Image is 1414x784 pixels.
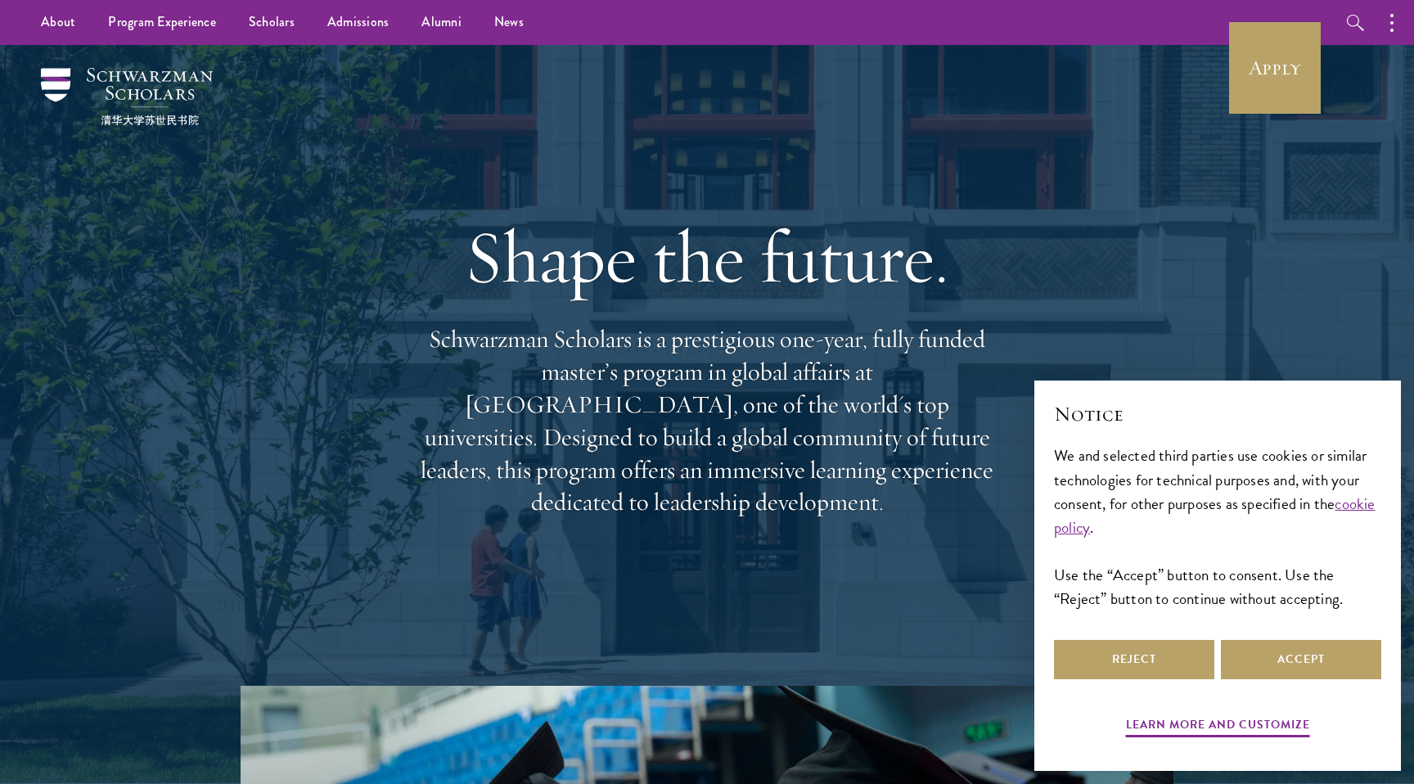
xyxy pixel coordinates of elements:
[1126,714,1310,740] button: Learn more and customize
[1054,640,1214,679] button: Reject
[1221,640,1381,679] button: Accept
[1229,22,1321,114] a: Apply
[1054,400,1381,428] h2: Notice
[412,323,1002,519] p: Schwarzman Scholars is a prestigious one-year, fully funded master’s program in global affairs at...
[412,211,1002,303] h1: Shape the future.
[1054,444,1381,610] div: We and selected third parties use cookies or similar technologies for technical purposes and, wit...
[1054,492,1376,539] a: cookie policy
[41,68,213,125] img: Schwarzman Scholars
